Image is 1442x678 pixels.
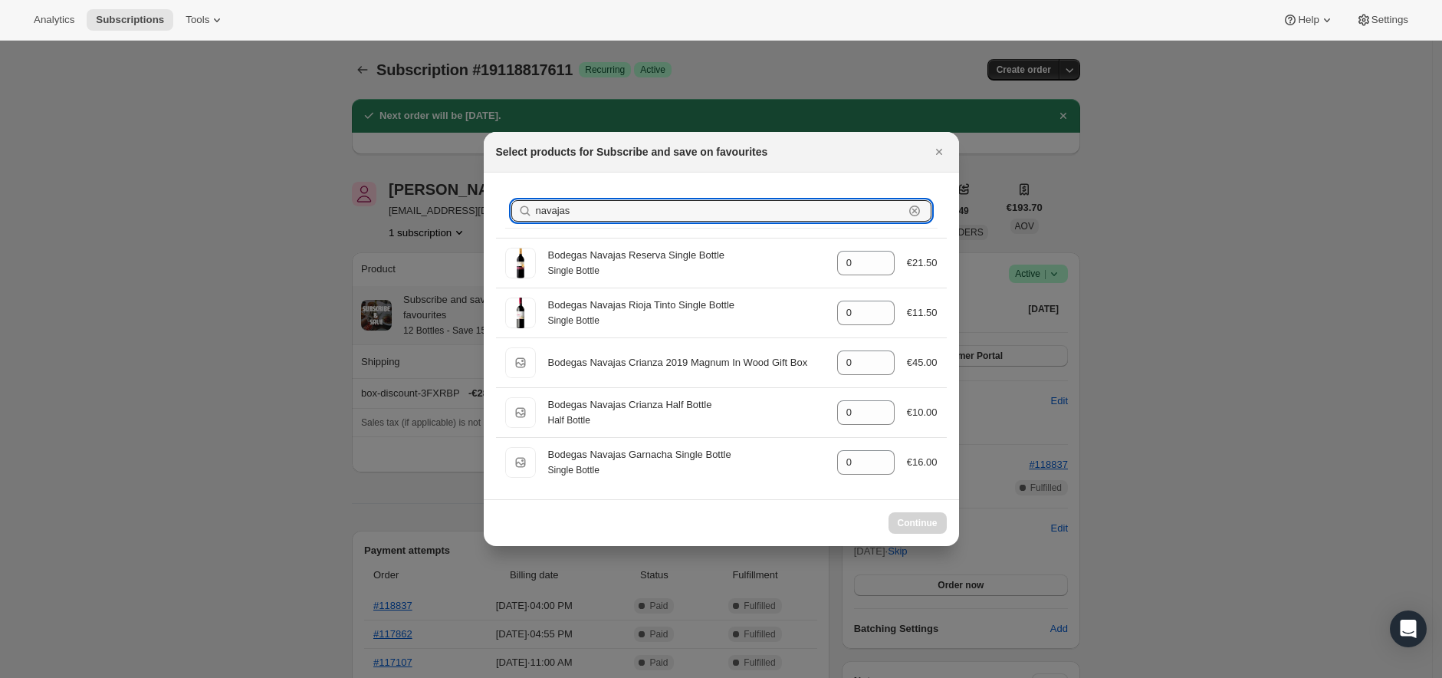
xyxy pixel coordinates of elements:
span: Settings [1371,14,1408,26]
div: €45.00 [907,355,938,370]
small: Single Bottle [548,465,599,476]
small: Single Bottle [548,265,599,276]
button: Help [1273,9,1343,31]
button: Clear [907,203,922,219]
button: Settings [1347,9,1417,31]
div: €11.50 [907,305,938,321]
input: Search products [536,200,904,222]
div: €10.00 [907,405,938,420]
span: Subscriptions [96,14,164,26]
button: Tools [176,9,234,31]
small: Single Bottle [548,315,599,326]
img: Single Bottle [505,248,536,278]
div: Open Intercom Messenger [1390,611,1427,647]
div: Bodegas Navajas Crianza Half Bottle [548,397,825,413]
button: Close [928,141,950,163]
div: €16.00 [907,455,938,470]
img: Single Bottle [505,298,536,328]
div: Bodegas Navajas Reserva Single Bottle [548,248,825,263]
span: Help [1298,14,1319,26]
button: Subscriptions [87,9,173,31]
button: Analytics [25,9,84,31]
small: Half Bottle [548,415,590,426]
span: Analytics [34,14,74,26]
div: Bodegas Navajas Rioja Tinto Single Bottle [548,298,825,313]
span: Tools [186,14,209,26]
div: Bodegas Navajas Garnacha Single Bottle [548,447,825,462]
div: €21.50 [907,255,938,271]
div: Bodegas Navajas Crianza 2019 Magnum In Wood Gift Box [548,355,825,370]
h2: Select products for Subscribe and save on favourites [496,144,768,160]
